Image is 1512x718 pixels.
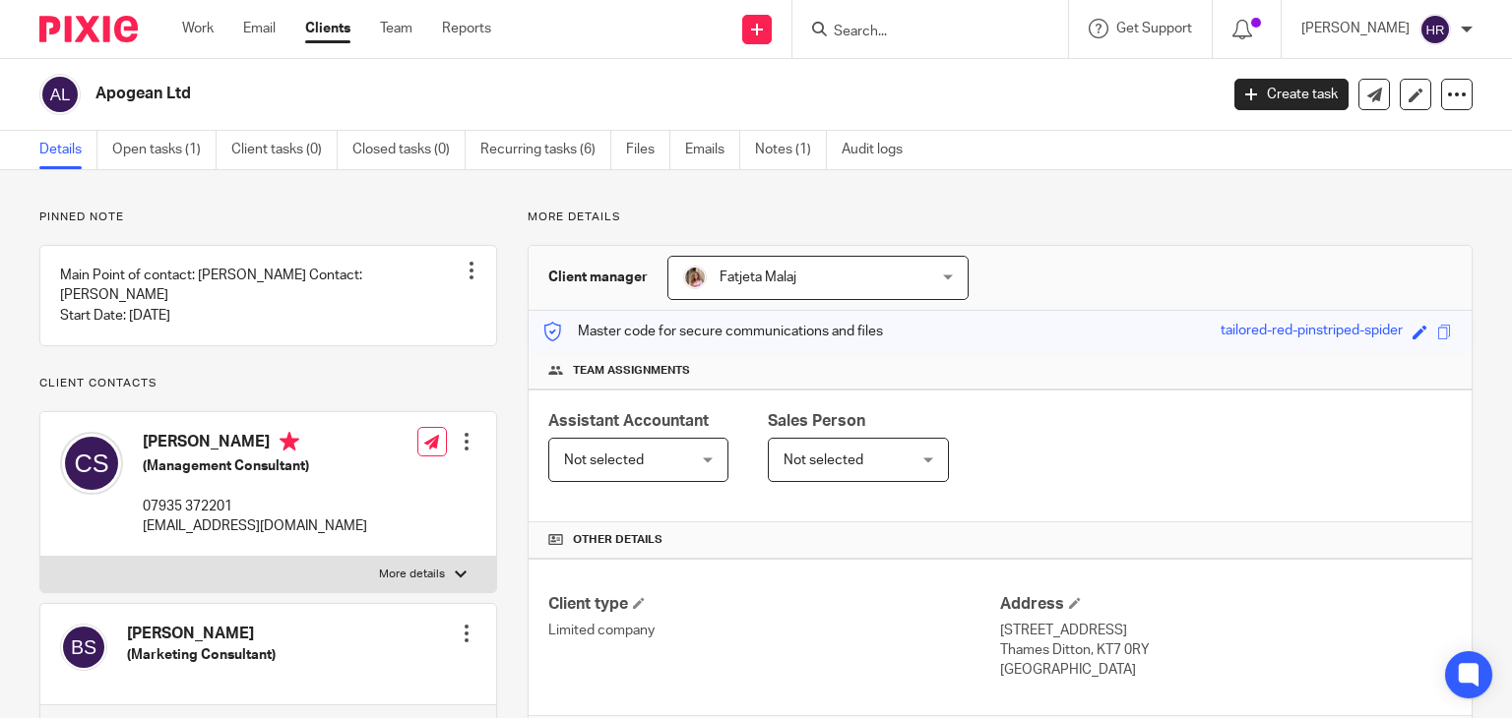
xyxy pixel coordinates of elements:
[143,432,367,456] h4: [PERSON_NAME]
[683,266,707,289] img: MicrosoftTeams-image%20(5).png
[1000,594,1452,615] h4: Address
[1419,14,1451,45] img: svg%3E
[685,131,740,169] a: Emails
[39,209,497,225] p: Pinned note
[784,453,863,467] span: Not selected
[1234,79,1349,110] a: Create task
[127,624,276,644] h4: [PERSON_NAME]
[528,209,1473,225] p: More details
[182,19,214,38] a: Work
[626,131,670,169] a: Files
[352,131,466,169] a: Closed tasks (0)
[1116,22,1192,35] span: Get Support
[380,19,412,38] a: Team
[305,19,350,38] a: Clients
[543,322,883,341] p: Master code for secure communications and files
[127,645,276,665] h5: (Marketing Consultant)
[480,131,611,169] a: Recurring tasks (6)
[548,594,1000,615] h4: Client type
[442,19,491,38] a: Reports
[548,268,648,287] h3: Client manager
[39,376,497,391] p: Client contacts
[548,413,709,429] span: Assistant Accountant
[1000,640,1452,660] p: Thames Ditton, KT7 0RY
[280,432,299,451] i: Primary
[60,432,123,495] img: svg%3E
[112,131,217,169] a: Open tasks (1)
[755,131,827,169] a: Notes (1)
[548,621,1000,640] p: Limited company
[573,532,662,548] span: Other details
[143,497,367,516] p: 07935 372201
[95,84,983,104] h2: Apogean Ltd
[60,624,107,671] img: svg%3E
[1221,321,1403,343] div: tailored-red-pinstriped-spider
[573,363,690,379] span: Team assignments
[1000,621,1452,640] p: [STREET_ADDRESS]
[564,453,644,467] span: Not selected
[143,456,367,476] h5: (Management Consultant)
[231,131,338,169] a: Client tasks (0)
[1000,660,1452,680] p: [GEOGRAPHIC_DATA]
[720,270,796,284] span: Fatjeta Malaj
[1301,19,1410,38] p: [PERSON_NAME]
[842,131,917,169] a: Audit logs
[143,516,367,536] p: [EMAIL_ADDRESS][DOMAIN_NAME]
[768,413,865,429] span: Sales Person
[39,131,97,169] a: Details
[243,19,276,38] a: Email
[39,16,138,42] img: Pixie
[39,74,81,115] img: svg%3E
[832,24,1009,41] input: Search
[379,567,445,582] p: More details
